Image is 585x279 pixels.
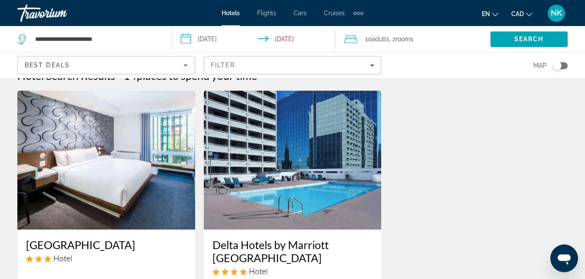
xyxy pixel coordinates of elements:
[204,56,382,74] button: Filters
[482,7,498,20] button: Change language
[550,244,578,272] iframe: Button to launch messaging window
[172,26,336,52] button: Select check in and out date
[25,62,70,69] span: Best Deals
[490,31,568,47] button: Search
[353,6,363,20] button: Extra navigation items
[389,33,413,45] span: , 2
[211,62,235,69] span: Filter
[25,60,188,70] mat-select: Sort by
[324,10,345,16] a: Cruises
[372,36,389,43] span: Adults
[545,4,568,22] button: User Menu
[257,10,276,16] a: Flights
[551,9,562,17] span: NK
[34,33,159,46] input: Search hotel destination
[294,10,307,16] a: Cars
[365,33,389,45] span: 10
[511,10,524,17] span: CAD
[26,238,186,251] a: [GEOGRAPHIC_DATA]
[395,36,413,43] span: rooms
[212,238,373,264] a: Delta Hotels by Marriott [GEOGRAPHIC_DATA]
[336,26,490,52] button: Travelers: 10 adults, 0 children
[53,253,72,263] span: Hotel
[514,36,544,43] span: Search
[546,62,568,69] button: Toggle map
[204,91,382,230] img: Delta Hotels by Marriott Winnipeg
[222,10,240,16] a: Hotels
[482,10,490,17] span: en
[17,91,195,230] img: Mere Hotel
[511,7,532,20] button: Change currency
[26,253,186,263] div: 3 star Hotel
[17,2,104,24] a: Travorium
[249,266,268,276] span: Hotel
[212,266,373,276] div: 4 star Hotel
[533,59,546,72] span: Map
